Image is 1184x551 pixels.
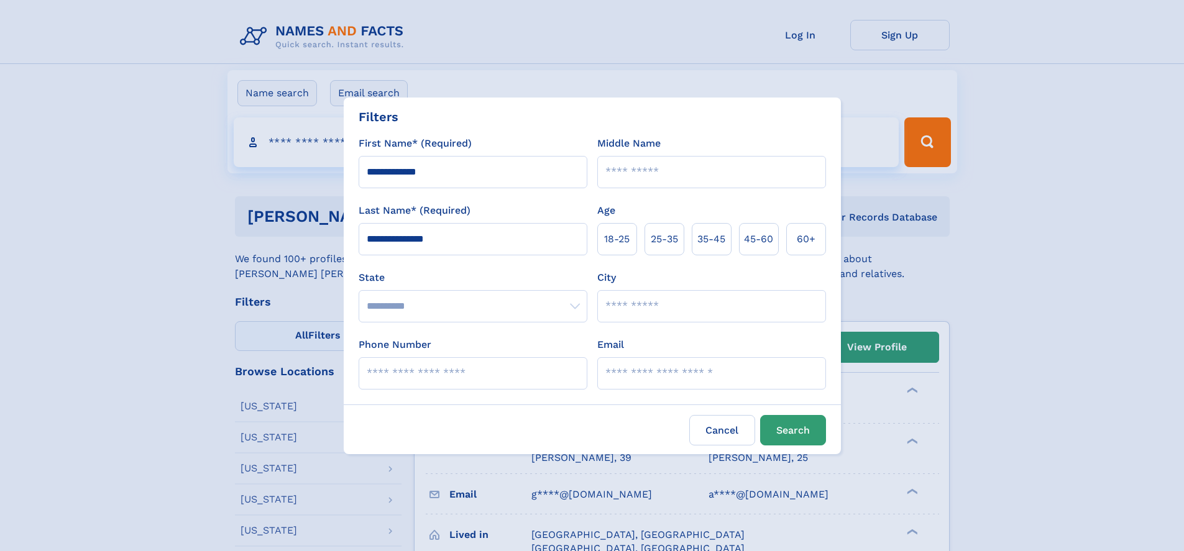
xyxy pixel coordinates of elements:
label: Age [597,203,615,218]
label: Cancel [689,415,755,445]
button: Search [760,415,826,445]
span: 60+ [797,232,815,247]
label: State [359,270,587,285]
label: Email [597,337,624,352]
label: Phone Number [359,337,431,352]
span: 45‑60 [744,232,773,247]
div: Filters [359,107,398,126]
span: 18‑25 [604,232,630,247]
span: 35‑45 [697,232,725,247]
span: 25‑35 [651,232,678,247]
label: Last Name* (Required) [359,203,470,218]
label: First Name* (Required) [359,136,472,151]
label: City [597,270,616,285]
label: Middle Name [597,136,661,151]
